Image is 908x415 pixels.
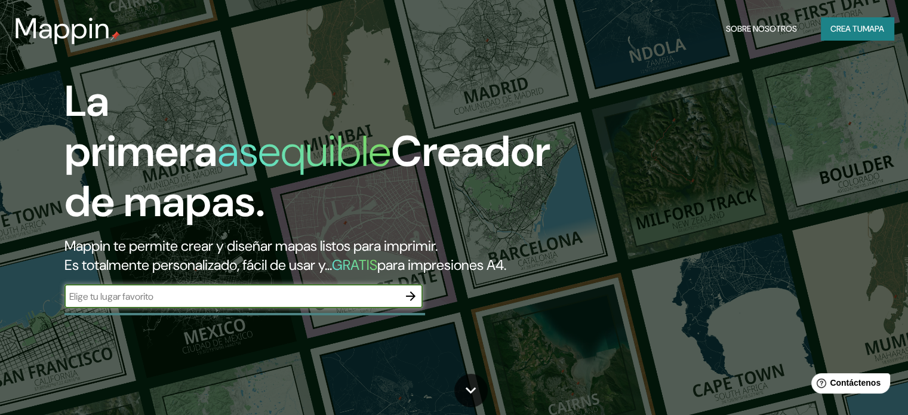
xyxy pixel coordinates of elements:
[64,73,217,179] font: La primera
[14,10,110,47] font: Mappin
[332,256,377,274] font: GRATIS
[64,256,332,274] font: Es totalmente personalizado, fácil de usar y...
[64,124,550,229] font: Creador de mapas.
[802,368,895,402] iframe: Lanzador de widgets de ayuda
[721,17,802,40] button: Sobre nosotros
[110,31,120,41] img: pin de mapeo
[64,290,399,303] input: Elige tu lugar favorito
[217,124,391,179] font: asequible
[377,256,506,274] font: para impresiones A4.
[821,17,894,40] button: Crea tumapa
[64,236,438,255] font: Mappin te permite crear y diseñar mapas listos para imprimir.
[726,23,797,34] font: Sobre nosotros
[830,23,863,34] font: Crea tu
[863,23,884,34] font: mapa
